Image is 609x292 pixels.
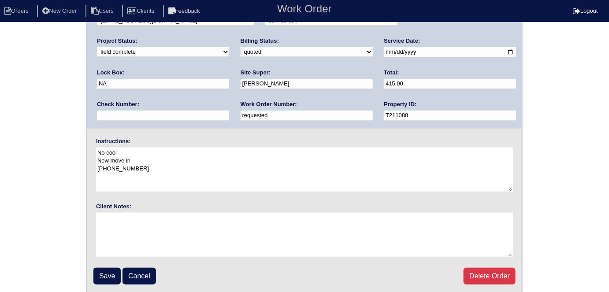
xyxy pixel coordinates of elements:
[93,268,121,285] input: Save
[241,100,297,108] label: Work Order Number:
[85,5,121,17] li: Users
[37,7,84,14] a: New Order
[241,37,279,45] label: Billing Status:
[96,137,131,145] label: Instructions:
[96,203,131,211] label: Client Notes:
[96,148,513,192] textarea: No cool New move in [PHONE_NUMBER]
[123,268,156,285] a: Cancel
[573,7,598,14] a: Logout
[37,5,84,17] li: New Order
[241,69,271,77] label: Site Super:
[464,268,516,285] a: Delete Order
[384,100,416,108] label: Property ID:
[122,7,161,14] a: Clients
[384,69,399,77] label: Total:
[384,37,420,45] label: Service Date:
[97,37,137,45] label: Project Status:
[122,5,161,17] li: Clients
[85,7,121,14] a: Users
[97,69,125,77] label: Lock Box:
[97,100,139,108] label: Check Number:
[163,5,207,17] li: Feedback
